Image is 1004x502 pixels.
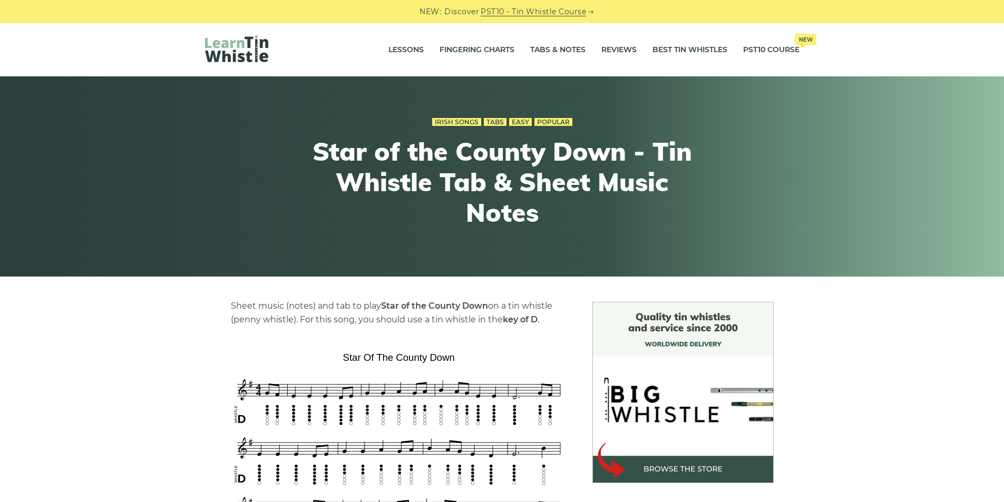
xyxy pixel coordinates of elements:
a: Easy [509,118,532,126]
a: Tabs [484,118,506,126]
a: Reviews [601,37,637,63]
strong: Star of the County Down [381,301,488,311]
a: Lessons [388,37,424,63]
a: Fingering Charts [440,37,514,63]
a: Tabs & Notes [530,37,586,63]
span: New [795,34,816,45]
a: Irish Songs [432,118,481,126]
p: Sheet music (notes) and tab to play on a tin whistle (penny whistle). For this song, you should u... [231,299,567,327]
a: Best Tin Whistles [652,37,727,63]
a: Popular [534,118,572,126]
a: PST10 CourseNew [743,37,800,63]
img: LearnTinWhistle.com [205,35,268,62]
strong: key of D [503,314,538,324]
h1: Star of the County Down - Tin Whistle Tab & Sheet Music Notes [308,136,696,228]
img: BigWhistle Tin Whistle Store [592,302,774,483]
